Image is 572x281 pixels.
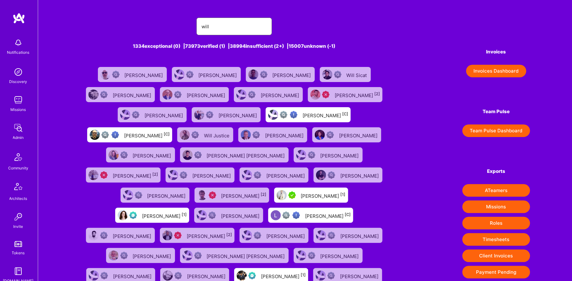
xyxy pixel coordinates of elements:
[292,212,300,219] img: High Potential User
[104,245,178,266] a: User AvatarNot Scrubbed[PERSON_NAME]
[163,165,237,185] a: User AvatarNot Scrubbed[PERSON_NAME]
[7,49,30,56] div: Notifications
[115,105,189,125] a: User AvatarNot Scrubbed[PERSON_NAME]
[89,271,99,281] img: User Avatar
[261,272,306,280] div: [PERSON_NAME]
[218,111,258,119] div: [PERSON_NAME]
[316,271,326,281] img: User Avatar
[277,190,287,200] img: User Avatar
[14,223,23,230] div: Invite
[174,232,182,239] img: Unqualified
[308,252,315,259] img: Not Scrubbed
[132,111,139,118] img: Not Scrubbed
[261,91,300,99] div: [PERSON_NAME]
[12,250,25,256] div: Tokens
[266,205,356,225] a: User AvatarNot fully vettedHigh Potential User[PERSON_NAME][C]
[144,111,184,119] div: [PERSON_NAME]
[305,85,385,105] a: User AvatarUnqualified[PERSON_NAME][2]
[197,210,207,220] img: User Avatar
[180,171,187,179] img: Not Scrubbed
[242,230,252,240] img: User Avatar
[169,64,243,85] a: User AvatarNot Scrubbed[PERSON_NAME]
[133,251,173,260] div: [PERSON_NAME]
[199,70,238,79] div: [PERSON_NAME]
[273,70,312,79] div: [PERSON_NAME]
[111,131,119,139] img: High Potential User
[462,65,530,77] a: Invoices Dashboard
[9,195,27,202] div: Architects
[186,71,194,78] img: Not Scrubbed
[162,90,173,100] img: User Avatar
[11,180,26,195] img: Architects
[462,250,530,262] button: Client Invoices
[462,266,530,278] button: Payment Pending
[187,272,227,280] div: [PERSON_NAME]
[100,272,108,279] img: Not Scrubbed
[129,212,137,219] img: Evaluation Call Pending
[13,134,24,141] div: Admin
[340,231,380,240] div: [PERSON_NAME]
[192,205,266,225] a: User AvatarNot Scrubbed[PERSON_NAME]
[236,90,246,100] img: User Avatar
[327,272,335,279] img: Not Scrubbed
[242,170,252,180] img: User Avatar
[124,131,170,139] div: [PERSON_NAME]
[345,212,351,217] sup: [C]
[147,191,187,199] div: [PERSON_NAME]
[12,36,25,49] img: bell
[201,19,267,35] input: Search for an A-Teamer
[334,71,342,78] img: Not Scrubbed
[308,151,315,159] img: Not Scrubbed
[271,210,281,220] img: User Avatar
[254,171,261,179] img: Not Scrubbed
[8,165,28,171] div: Community
[266,171,306,179] div: [PERSON_NAME]
[101,131,109,139] img: Not fully vetted
[291,245,365,266] a: User AvatarNot Scrubbed[PERSON_NAME]
[290,111,297,118] img: High Potential User
[9,78,27,85] div: Discovery
[175,125,236,145] a: User AvatarNot ScrubbedWill Justice
[221,191,267,199] div: [PERSON_NAME]
[189,105,263,125] a: User AvatarNot Scrubbed[PERSON_NAME]
[100,69,110,80] img: User Avatar
[462,168,530,174] h4: Exports
[466,65,526,77] button: Invoices Dashboard
[168,170,178,180] img: User Avatar
[252,131,260,139] img: Not Scrubbed
[109,150,119,160] img: User Avatar
[12,66,25,78] img: discovery
[462,109,530,114] h4: Team Pulse
[265,131,305,139] div: [PERSON_NAME]
[113,205,192,225] a: User AvatarEvaluation Call Pending[PERSON_NAME][1]
[328,171,335,179] img: Not Scrubbed
[296,150,306,160] img: User Avatar
[462,49,530,55] h4: Invoices
[263,105,353,125] a: User AvatarNot fully vettedHigh Potential User[PERSON_NAME][C]
[462,184,530,197] button: ATeamers
[316,170,326,180] img: User Avatar
[178,145,291,165] a: User AvatarNot Scrubbed[PERSON_NAME] [PERSON_NAME]
[311,225,385,245] a: User AvatarNot Scrubbed[PERSON_NAME]
[152,172,158,177] sup: [2]
[320,251,360,260] div: [PERSON_NAME]
[209,191,216,199] img: Unqualified
[248,91,256,98] img: Not Scrubbed
[462,233,530,246] button: Timesheets
[311,165,385,185] a: User AvatarNot Scrubbed[PERSON_NAME]
[83,165,163,185] a: User AvatarUnqualified[PERSON_NAME][2]
[301,273,306,277] sup: [1]
[236,125,310,145] a: User AvatarNot Scrubbed[PERSON_NAME]
[12,265,25,278] img: guide book
[248,69,258,80] img: User Avatar
[342,112,348,116] sup: [C]
[194,252,202,259] img: Not Scrubbed
[320,151,360,159] div: [PERSON_NAME]
[221,211,261,219] div: [PERSON_NAME]
[120,252,128,259] img: Not Scrubbed
[80,43,388,49] div: 1334 exceptional (0) | 73973 verified (1) | 38994 insufficient (2+) | 15007 unknown (-1)
[316,230,326,240] img: User Avatar
[95,64,169,85] a: User AvatarNot Scrubbed[PERSON_NAME]
[88,230,99,240] img: User Avatar
[347,70,368,79] div: Will Sicat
